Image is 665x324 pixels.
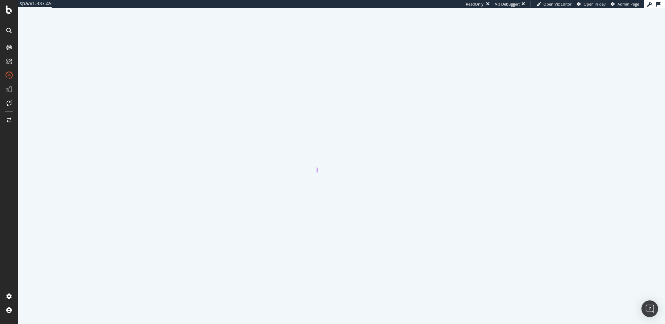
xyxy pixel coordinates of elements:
[618,1,639,7] span: Admin Page
[641,300,658,317] div: Open Intercom Messenger
[543,1,572,7] span: Open Viz Editor
[466,1,485,7] div: ReadOnly:
[537,1,572,7] a: Open Viz Editor
[577,1,606,7] a: Open in dev
[584,1,606,7] span: Open in dev
[317,148,366,173] div: animation
[495,1,520,7] div: Viz Debugger:
[611,1,639,7] a: Admin Page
